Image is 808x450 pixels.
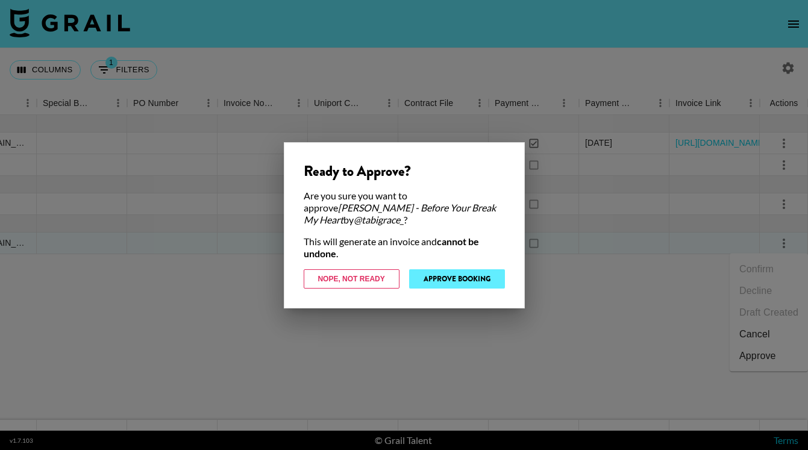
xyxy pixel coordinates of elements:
[304,202,496,225] em: [PERSON_NAME] - Before Your Break My Heart
[354,214,404,225] em: @ tabigrace_
[304,162,505,180] div: Ready to Approve?
[304,269,399,289] button: Nope, Not Ready
[304,190,505,226] div: Are you sure you want to approve by ?
[409,269,505,289] button: Approve Booking
[304,236,479,259] strong: cannot be undone
[304,236,505,260] div: This will generate an invoice and .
